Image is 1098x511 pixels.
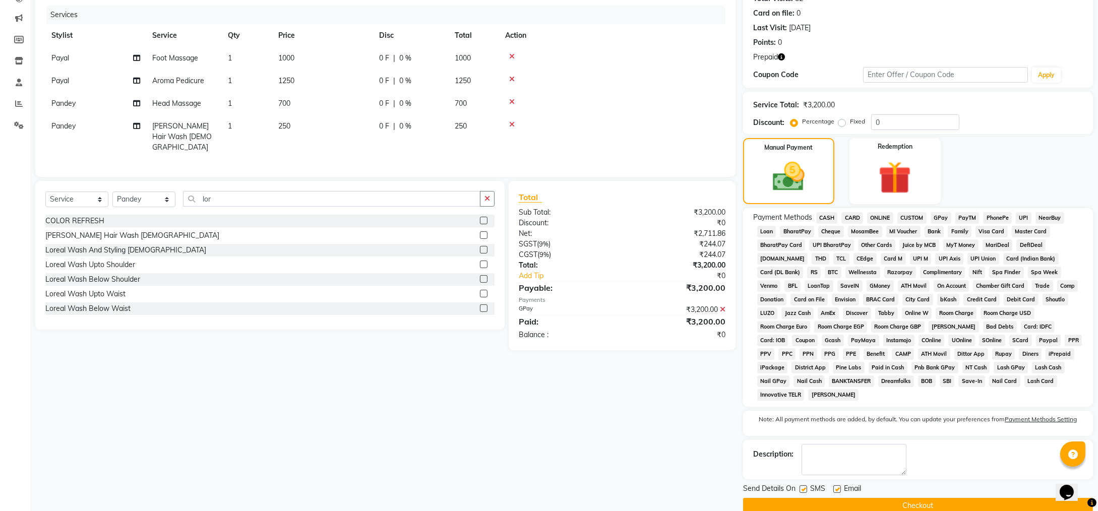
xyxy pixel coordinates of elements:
[1004,294,1039,305] span: Debit Card
[519,296,725,304] div: Payments
[884,267,916,278] span: Razorpay
[393,53,395,63] span: |
[757,389,805,401] span: Innovative TELR
[853,253,877,265] span: CEdge
[622,315,733,328] div: ₹3,200.00
[936,307,977,319] span: Room Charge
[931,212,951,224] span: GPay
[791,362,829,373] span: District App
[994,362,1028,373] span: Lash GPay
[935,253,963,265] span: UPI Axis
[943,239,979,251] span: MyT Money
[843,348,860,360] span: PPE
[822,335,844,346] span: Gcash
[886,226,921,237] span: MI Voucher
[1016,239,1046,251] span: DefiDeal
[871,321,925,333] span: Room Charge GBP
[519,239,537,248] span: SGST
[511,207,622,218] div: Sub Total:
[757,294,787,305] span: Donation
[848,226,882,237] span: MosamBee
[808,389,859,401] span: [PERSON_NAME]
[455,121,467,131] span: 250
[1009,335,1032,346] span: SCard
[781,307,814,319] span: Jazz Cash
[399,53,411,63] span: 0 %
[393,121,395,132] span: |
[757,348,775,360] span: PPV
[992,348,1015,360] span: Rupay
[875,307,898,319] span: Tabby
[843,307,871,319] span: Discover
[753,212,812,223] span: Payment Methods
[373,24,449,47] th: Disc
[45,230,219,241] div: [PERSON_NAME] Hair Wash [DEMOGRAPHIC_DATA]
[511,249,622,260] div: ( )
[1056,471,1088,501] iframe: chat widget
[183,191,480,207] input: Search or Scan
[757,362,788,373] span: iPackage
[152,53,198,62] span: Foot Massage
[399,76,411,86] span: 0 %
[925,226,944,237] span: Bank
[818,226,844,237] span: Cheque
[51,53,69,62] span: Payal
[814,321,867,333] span: Room Charge EGP
[1032,362,1065,373] span: Lash Cash
[757,321,811,333] span: Room Charge Euro
[1036,335,1061,346] span: Paypal
[622,282,733,294] div: ₹3,200.00
[511,260,622,271] div: Total:
[449,24,499,47] th: Total
[511,271,641,281] a: Add Tip
[969,267,985,278] span: Nift
[778,348,796,360] span: PPC
[1065,335,1082,346] span: PPR
[757,239,806,251] span: BharatPay Card
[228,53,232,62] span: 1
[981,307,1034,319] span: Room Charge USD
[622,239,733,249] div: ₹244.07
[622,260,733,271] div: ₹3,200.00
[45,245,206,255] div: Loreal Wash And Styling [DEMOGRAPHIC_DATA]
[51,99,76,108] span: Pandey
[1035,212,1064,224] span: NearBuy
[869,362,907,373] span: Paid in Cash
[764,143,813,152] label: Manual Payment
[948,335,975,346] span: UOnline
[753,100,799,110] div: Service Total:
[1046,348,1074,360] span: iPrepaid
[753,37,776,48] div: Points:
[757,307,778,319] span: LUZO
[278,99,290,108] span: 700
[948,226,971,237] span: Family
[863,67,1028,83] input: Enter Offer / Coupon Code
[757,226,776,237] span: Loan
[45,303,131,314] div: Loreal Wash Below Waist
[989,375,1020,387] span: Nail Card
[393,98,395,109] span: |
[940,375,955,387] span: SBI
[45,289,126,299] div: Loreal Wash Upto Waist
[899,239,939,251] span: Juice by MCB
[784,280,801,292] span: BFL
[1032,280,1053,292] span: Trade
[797,8,801,19] div: 0
[829,375,874,387] span: BANKTANSFER
[152,121,212,152] span: [PERSON_NAME] Hair Wash [DEMOGRAPHIC_DATA]
[833,362,865,373] span: Pine Labs
[848,335,879,346] span: PayMaya
[1005,415,1077,424] label: Payment Methods Setting
[379,53,389,63] span: 0 F
[152,99,201,108] span: Head Massage
[937,294,960,305] span: bKash
[46,6,733,24] div: Services
[837,280,863,292] span: SaveIN
[455,53,471,62] span: 1000
[753,117,784,128] div: Discount:
[910,253,932,265] span: UPI M
[753,8,795,19] div: Card on file:
[1016,212,1031,224] span: UPI
[1003,253,1059,265] span: Card (Indian Bank)
[898,280,930,292] span: ATH Movil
